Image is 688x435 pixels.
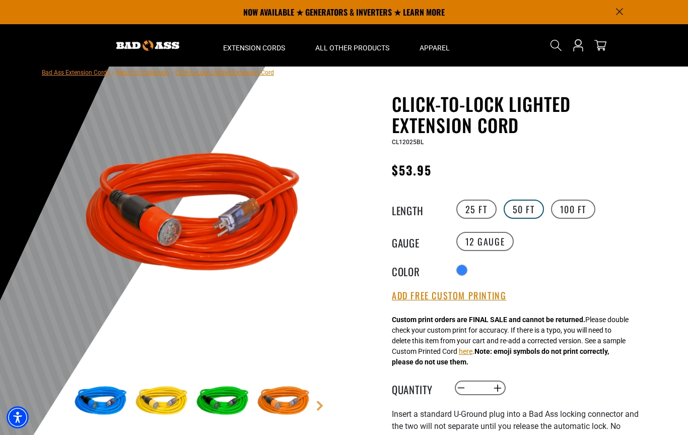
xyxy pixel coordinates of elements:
[223,43,285,52] span: Extension Cords
[315,401,325,411] a: Next
[254,372,313,431] img: orange
[42,66,274,78] nav: breadcrumbs
[7,406,29,428] div: Accessibility Menu
[551,200,596,219] label: 100 FT
[570,24,586,67] a: Open this option
[456,232,514,251] label: 12 Gauge
[504,200,544,219] label: 50 FT
[193,372,252,431] img: green
[392,235,442,248] legend: Gauge
[300,24,404,67] summary: All Other Products
[420,43,450,52] span: Apparel
[392,161,432,179] span: $53.95
[116,40,179,51] img: Bad Ass Extension Cords
[112,69,114,76] span: ›
[392,315,629,367] div: Please double check your custom print for accuracy. If there is a typo, you will need to delete t...
[72,95,314,338] img: red
[392,203,442,216] legend: Length
[456,200,497,219] label: 25 FT
[315,43,389,52] span: All Other Products
[392,290,506,301] button: Add Free Custom Printing
[592,39,608,51] a: cart
[42,69,110,76] a: Bad Ass Extension Cords
[404,24,465,67] summary: Apparel
[459,346,472,357] button: here
[116,69,169,76] a: Return to Collection
[132,372,191,431] img: yellow
[392,264,442,277] legend: Color
[392,93,639,136] h1: Click-to-Lock Lighted Extension Cord
[392,382,442,395] label: Quantity
[72,372,130,431] img: blue
[208,24,300,67] summary: Extension Cords
[392,316,585,324] strong: Custom print orders are FINAL SALE and cannot be returned.
[392,347,609,366] strong: Note: emoji symbols do not print correctly, please do not use them.
[175,69,274,76] span: Click-to-Lock Lighted Extension Cord
[548,37,564,53] summary: Search
[392,139,424,146] span: CL12025BL
[171,69,173,76] span: ›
